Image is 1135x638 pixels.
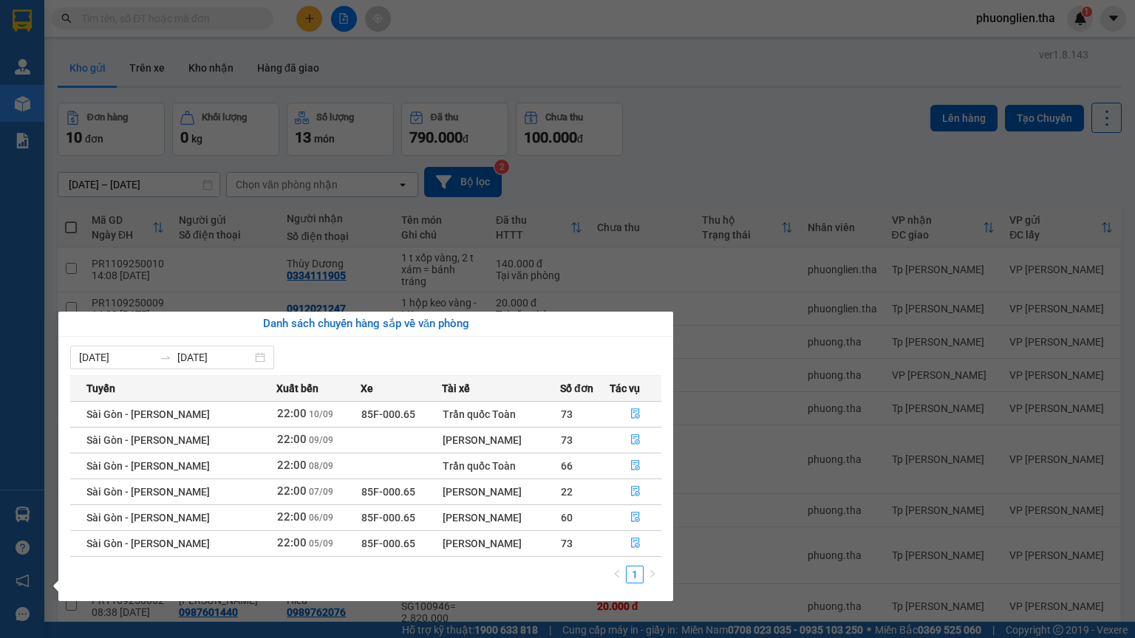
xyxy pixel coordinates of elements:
span: 22 [561,486,573,498]
span: 85F-000.65 [361,486,415,498]
li: 1 [626,566,644,583]
span: 08/09 [309,461,333,471]
li: Next Page [644,566,661,583]
span: Sài Gòn - [PERSON_NAME] [86,512,210,524]
span: right [648,569,657,578]
button: file-done [610,402,661,426]
span: Tài xế [442,380,470,397]
button: file-done [610,454,661,478]
span: left [613,569,621,578]
span: file-done [630,512,641,524]
span: Tuyến [86,380,115,397]
button: file-done [610,480,661,504]
span: to [160,351,171,363]
span: 06/09 [309,512,333,523]
span: 22:00 [277,484,307,498]
span: Sài Gòn - [PERSON_NAME] [86,434,210,446]
span: 66 [561,460,573,472]
span: 73 [561,538,573,549]
span: 85F-000.65 [361,408,415,420]
img: logo.jpg [160,18,196,54]
span: 05/09 [309,538,333,549]
span: Xuất bến [276,380,318,397]
span: 85F-000.65 [361,538,415,549]
span: file-done [630,486,641,498]
div: Trần quốc Toàn [443,406,559,422]
div: Danh sách chuyến hàng sắp về văn phòng [70,315,661,333]
span: Xe [361,380,373,397]
div: [PERSON_NAME] [443,432,559,448]
span: file-done [630,434,641,446]
input: Từ ngày [79,349,154,366]
input: Đến ngày [177,349,252,366]
span: 22:00 [277,459,307,472]
button: file-done [610,428,661,452]
span: Sài Gòn - [PERSON_NAME] [86,408,210,420]
div: [PERSON_NAME] [443,510,559,526]
span: Sài Gòn - [PERSON_NAME] [86,486,210,498]
span: Sài Gòn - [PERSON_NAME] [86,538,210,549]
b: [DOMAIN_NAME] [124,56,203,68]
span: 07/09 [309,487,333,497]
div: Trần quốc Toàn [443,458,559,474]
div: [PERSON_NAME] [443,535,559,552]
span: 10/09 [309,409,333,419]
span: 73 [561,408,573,420]
li: (c) 2017 [124,70,203,89]
button: left [608,566,626,583]
span: 22:00 [277,510,307,524]
b: Gửi khách hàng [91,21,146,91]
span: 73 [561,434,573,446]
b: [PERSON_NAME] [18,95,83,165]
button: file-done [610,532,661,555]
span: file-done [630,538,641,549]
span: 60 [561,512,573,524]
li: Previous Page [608,566,626,583]
span: 22:00 [277,407,307,420]
span: Số đơn [560,380,593,397]
span: Sài Gòn - [PERSON_NAME] [86,460,210,472]
span: file-done [630,460,641,472]
span: 85F-000.65 [361,512,415,524]
span: 22:00 [277,536,307,549]
button: right [644,566,661,583]
div: [PERSON_NAME] [443,484,559,500]
span: 09/09 [309,435,333,445]
span: 22:00 [277,433,307,446]
span: file-done [630,408,641,420]
span: swap-right [160,351,171,363]
span: Tác vụ [610,380,640,397]
a: 1 [627,566,643,583]
button: file-done [610,506,661,529]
